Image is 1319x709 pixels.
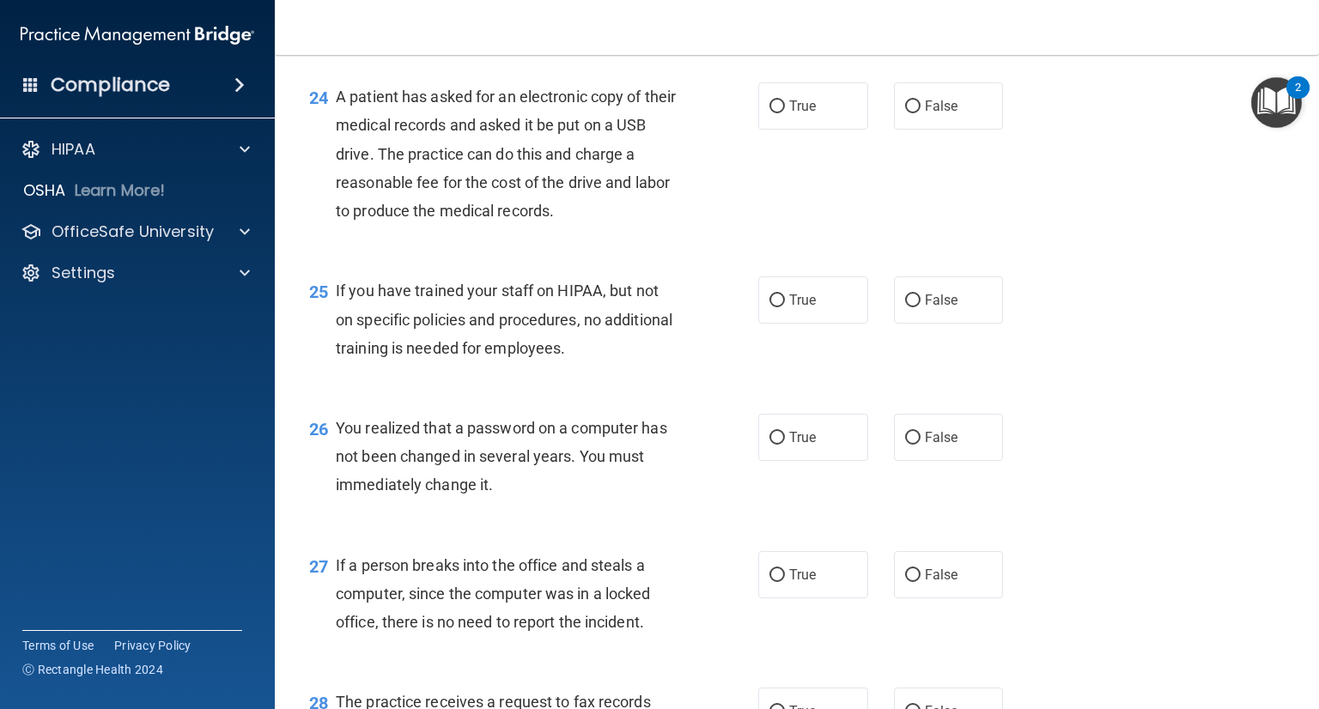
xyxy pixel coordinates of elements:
[75,180,166,201] p: Learn More!
[905,100,921,113] input: False
[769,432,785,445] input: True
[336,556,650,631] span: If a person breaks into the office and steals a computer, since the computer was in a locked offi...
[21,263,250,283] a: Settings
[21,139,250,160] a: HIPAA
[925,98,958,114] span: False
[21,18,254,52] img: PMB logo
[22,661,163,678] span: Ⓒ Rectangle Health 2024
[769,294,785,307] input: True
[905,432,921,445] input: False
[309,282,328,302] span: 25
[789,567,816,583] span: True
[789,292,816,308] span: True
[309,556,328,577] span: 27
[52,139,95,160] p: HIPAA
[1251,77,1302,128] button: Open Resource Center, 2 new notifications
[23,180,66,201] p: OSHA
[21,221,250,242] a: OfficeSafe University
[925,292,958,308] span: False
[336,419,667,494] span: You realized that a password on a computer has not been changed in several years. You must immedi...
[336,88,676,220] span: A patient has asked for an electronic copy of their medical records and asked it be put on a USB ...
[309,88,328,108] span: 24
[52,263,115,283] p: Settings
[769,569,785,582] input: True
[905,569,921,582] input: False
[309,419,328,439] span: 26
[51,73,170,97] h4: Compliance
[789,429,816,445] span: True
[905,294,921,307] input: False
[22,637,94,654] a: Terms of Use
[1295,88,1301,110] div: 2
[336,282,672,356] span: If you have trained your staff on HIPAA, but not on specific policies and procedures, no addition...
[769,100,785,113] input: True
[925,429,958,445] span: False
[925,567,958,583] span: False
[52,221,214,242] p: OfficeSafe University
[114,637,191,654] a: Privacy Policy
[789,98,816,114] span: True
